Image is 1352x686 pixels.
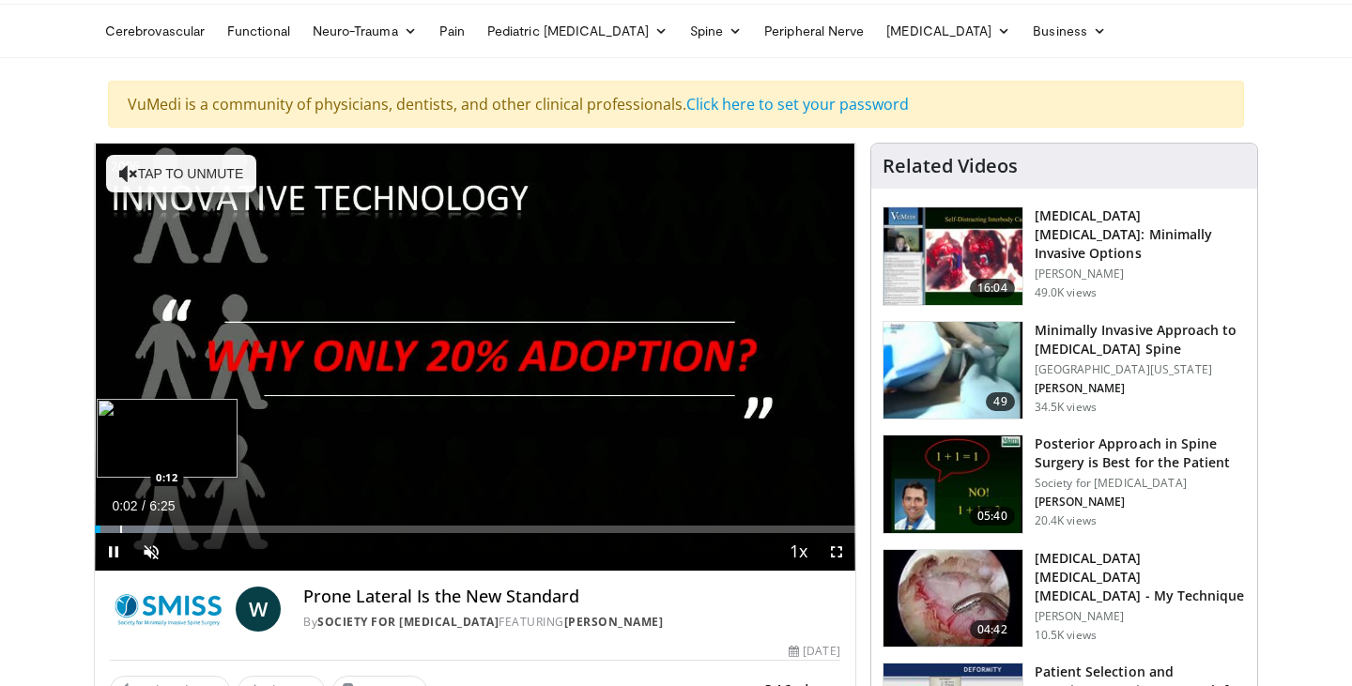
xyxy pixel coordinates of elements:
[301,12,428,50] a: Neuro-Trauma
[1035,206,1246,263] h3: [MEDICAL_DATA] [MEDICAL_DATA]: Minimally Invasive Options
[95,144,855,572] video-js: Video Player
[1022,12,1117,50] a: Business
[686,94,909,114] a: Click here to set your password
[970,620,1015,639] span: 04:42
[818,533,855,571] button: Fullscreen
[106,155,256,192] button: Tap to unmute
[1035,434,1246,472] h3: Posterior Approach in Spine Surgery is Best for the Patient
[1035,285,1097,300] p: 49.0K views
[753,12,875,50] a: Peripheral Nerve
[1035,267,1246,282] p: [PERSON_NAME]
[1035,476,1246,491] p: Society for [MEDICAL_DATA]
[1035,549,1246,605] h3: [MEDICAL_DATA] [MEDICAL_DATA] [MEDICAL_DATA] - My Technique
[883,207,1022,305] img: 9f1438f7-b5aa-4a55-ab7b-c34f90e48e66.150x105_q85_crop-smart_upscale.jpg
[789,643,839,660] div: [DATE]
[236,587,281,632] a: W
[970,507,1015,526] span: 05:40
[1035,321,1246,358] h3: Minimally Invasive Approach to [MEDICAL_DATA] Spine
[986,392,1014,411] span: 49
[679,12,753,50] a: Spine
[1035,362,1246,377] p: [GEOGRAPHIC_DATA][US_STATE]
[110,587,228,632] img: Society for Minimally Invasive Spine Surgery
[95,533,132,571] button: Pause
[112,498,137,513] span: 0:02
[95,526,855,533] div: Progress Bar
[149,498,175,513] span: 6:25
[564,614,664,630] a: [PERSON_NAME]
[428,12,476,50] a: Pain
[780,533,818,571] button: Playback Rate
[108,81,1244,128] div: VuMedi is a community of physicians, dentists, and other clinical professionals.
[1035,628,1097,643] p: 10.5K views
[1035,513,1097,528] p: 20.4K views
[317,614,499,630] a: Society for [MEDICAL_DATA]
[94,12,216,50] a: Cerebrovascular
[132,533,170,571] button: Unmute
[1035,609,1246,624] p: [PERSON_NAME]
[883,321,1246,420] a: 49 Minimally Invasive Approach to [MEDICAL_DATA] Spine [GEOGRAPHIC_DATA][US_STATE] [PERSON_NAME] ...
[303,587,839,607] h4: Prone Lateral Is the New Standard
[883,435,1022,533] img: 3b6f0384-b2b2-4baa-b997-2e524ebddc4b.150x105_q85_crop-smart_upscale.jpg
[883,322,1022,419] img: 38787_0000_3.png.150x105_q85_crop-smart_upscale.jpg
[883,155,1018,177] h4: Related Videos
[1035,400,1097,415] p: 34.5K views
[883,434,1246,534] a: 05:40 Posterior Approach in Spine Surgery is Best for the Patient Society for [MEDICAL_DATA] [PER...
[883,206,1246,306] a: 16:04 [MEDICAL_DATA] [MEDICAL_DATA]: Minimally Invasive Options [PERSON_NAME] 49.0K views
[216,12,301,50] a: Functional
[303,614,839,631] div: By FEATURING
[142,498,146,513] span: /
[883,550,1022,648] img: gaffar_3.png.150x105_q85_crop-smart_upscale.jpg
[970,279,1015,297] span: 16:04
[1035,381,1246,396] p: [PERSON_NAME]
[97,399,238,478] img: image.jpeg
[1035,495,1246,510] p: [PERSON_NAME]
[875,12,1022,50] a: [MEDICAL_DATA]
[883,549,1246,648] a: 04:42 [MEDICAL_DATA] [MEDICAL_DATA] [MEDICAL_DATA] - My Technique [PERSON_NAME] 10.5K views
[476,12,679,50] a: Pediatric [MEDICAL_DATA]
